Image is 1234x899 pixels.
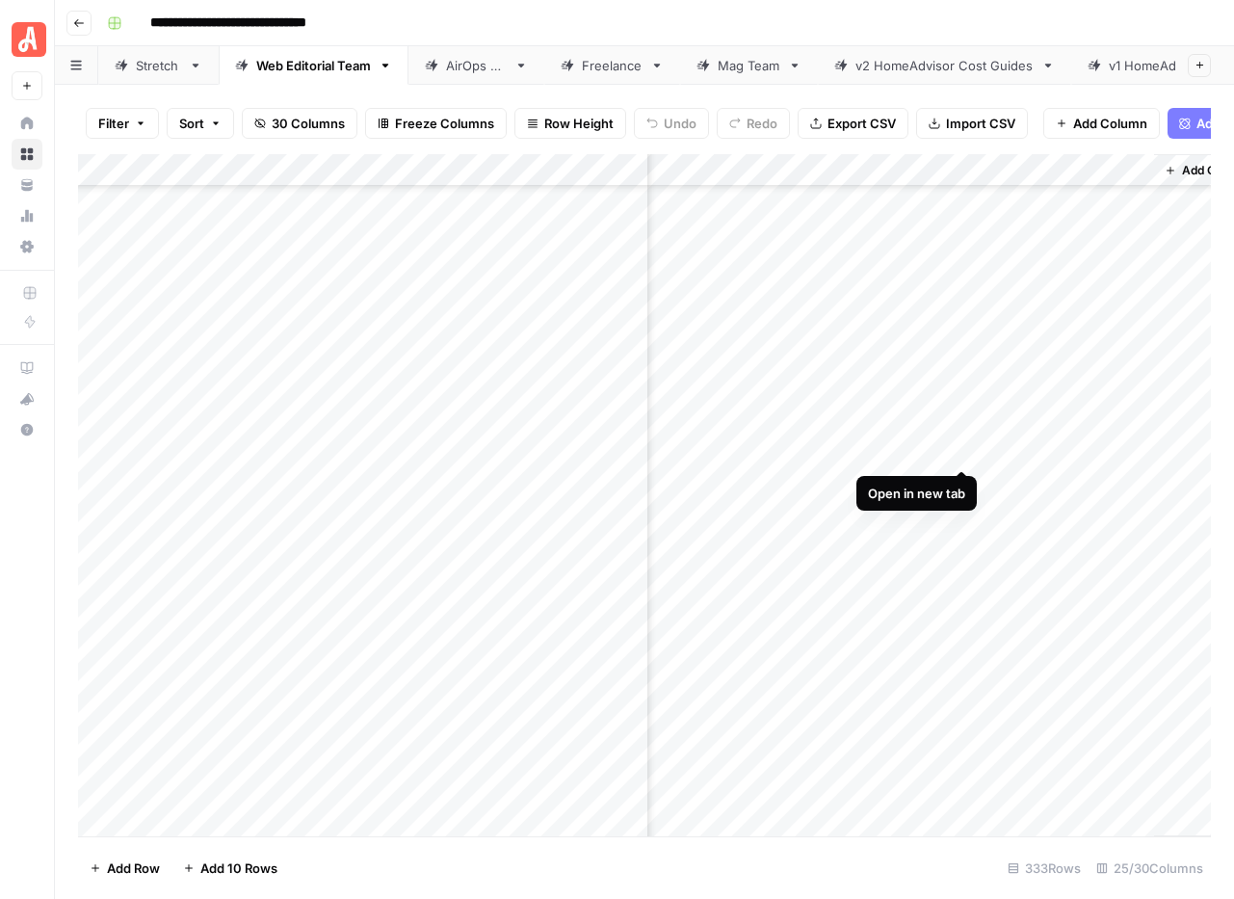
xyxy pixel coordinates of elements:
span: Filter [98,114,129,133]
a: Freelance [544,46,680,85]
a: AirOps QA [408,46,544,85]
span: Undo [664,114,696,133]
div: Freelance [582,56,643,75]
div: Open in new tab [868,484,965,503]
button: Undo [634,108,709,139]
div: Web Editorial Team [256,56,371,75]
span: Sort [179,114,204,133]
span: Add Column [1073,114,1147,133]
span: Freeze Columns [395,114,494,133]
button: Freeze Columns [365,108,507,139]
span: Import CSV [946,114,1015,133]
button: What's new? [12,383,42,414]
button: Row Height [514,108,626,139]
div: Stretch [136,56,181,75]
span: Add Row [107,859,160,878]
a: Your Data [12,170,42,200]
a: Stretch [98,46,219,85]
div: What's new? [13,384,41,413]
a: v2 HomeAdvisor Cost Guides [818,46,1071,85]
div: AirOps QA [446,56,507,75]
span: Redo [747,114,777,133]
button: Help + Support [12,414,42,445]
a: Mag Team [680,46,818,85]
a: AirOps Academy [12,353,42,383]
button: Workspace: Angi [12,15,42,64]
a: Browse [12,139,42,170]
button: Add Column [1043,108,1160,139]
span: Export CSV [827,114,896,133]
div: Mag Team [718,56,780,75]
a: Settings [12,231,42,262]
button: Add Row [78,853,171,884]
button: Import CSV [916,108,1028,139]
button: Filter [86,108,159,139]
span: 30 Columns [272,114,345,133]
button: 30 Columns [242,108,357,139]
a: Usage [12,200,42,231]
button: Add 10 Rows [171,853,289,884]
button: Redo [717,108,790,139]
div: 25/30 Columns [1089,853,1211,884]
span: Add 10 Rows [200,859,277,878]
img: Angi Logo [12,22,46,57]
button: Export CSV [798,108,908,139]
button: Sort [167,108,234,139]
div: 333 Rows [1000,853,1089,884]
span: Row Height [544,114,614,133]
div: v2 HomeAdvisor Cost Guides [855,56,1034,75]
a: Web Editorial Team [219,46,408,85]
a: Home [12,108,42,139]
